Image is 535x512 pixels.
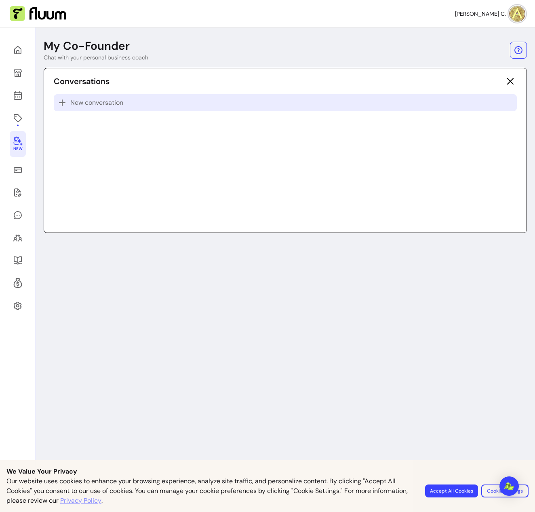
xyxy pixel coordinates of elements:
p: Chat with your personal business coach [44,53,148,61]
a: Settings [10,296,26,315]
p: Our website uses cookies to enhance your browsing experience, analyze site traffic, and personali... [6,476,415,506]
div: Ouvrir le Messenger Intercom [499,476,519,496]
a: Calendar [10,86,26,105]
a: Home [10,40,26,60]
span: New conversation [70,98,123,108]
p: We Value Your Privacy [6,467,529,476]
a: New [10,131,26,157]
img: Fluum Logo [10,6,66,21]
a: Offerings [10,108,26,128]
a: Sales [10,160,26,180]
button: Cookie Settings [481,484,529,497]
a: Clients [10,228,26,248]
button: Accept All Cookies [425,484,478,497]
a: Waivers [10,183,26,202]
a: Refer & Earn [10,273,26,293]
a: Resources [10,251,26,270]
p: My Co-Founder [44,39,130,53]
button: avatar[PERSON_NAME] C. [455,6,525,22]
a: My Page [10,63,26,83]
img: avatar [509,6,525,22]
a: Privacy Policy [60,496,101,506]
p: Conversations [54,76,110,87]
span: New [13,146,22,152]
span: [PERSON_NAME] C. [455,10,506,18]
a: My Messages [10,205,26,225]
